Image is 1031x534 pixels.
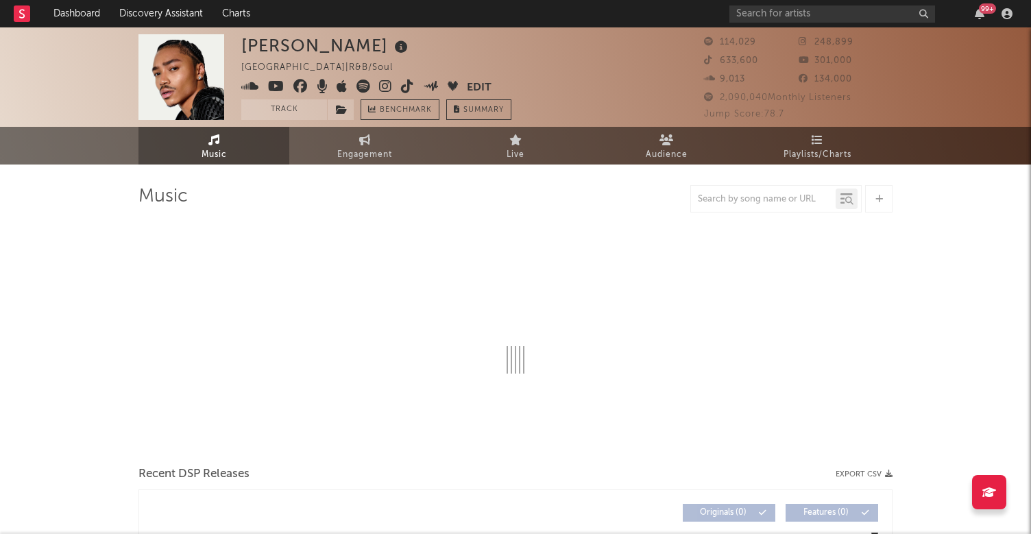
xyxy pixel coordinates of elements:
span: Audience [646,147,688,163]
input: Search for artists [729,5,935,23]
span: Features ( 0 ) [795,509,858,517]
div: 99 + [979,3,996,14]
span: Summary [463,106,504,114]
span: Originals ( 0 ) [692,509,755,517]
span: Playlists/Charts [784,147,851,163]
button: Track [241,99,327,120]
a: Benchmark [361,99,439,120]
a: Playlists/Charts [742,127,893,165]
input: Search by song name or URL [691,194,836,205]
span: 633,600 [704,56,758,65]
span: 134,000 [799,75,852,84]
button: Export CSV [836,470,893,478]
span: Live [507,147,524,163]
button: 99+ [975,8,984,19]
a: Engagement [289,127,440,165]
span: Engagement [337,147,392,163]
button: Features(0) [786,504,878,522]
div: [GEOGRAPHIC_DATA] | R&B/Soul [241,60,409,76]
span: Benchmark [380,102,432,119]
button: Edit [467,80,492,97]
a: Live [440,127,591,165]
span: 301,000 [799,56,852,65]
span: 9,013 [704,75,745,84]
div: [PERSON_NAME] [241,34,411,57]
button: Originals(0) [683,504,775,522]
a: Audience [591,127,742,165]
span: Music [202,147,227,163]
span: 2,090,040 Monthly Listeners [704,93,851,102]
span: Jump Score: 78.7 [704,110,784,119]
span: Recent DSP Releases [138,466,250,483]
a: Music [138,127,289,165]
span: 248,899 [799,38,853,47]
span: 114,029 [704,38,756,47]
button: Summary [446,99,511,120]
